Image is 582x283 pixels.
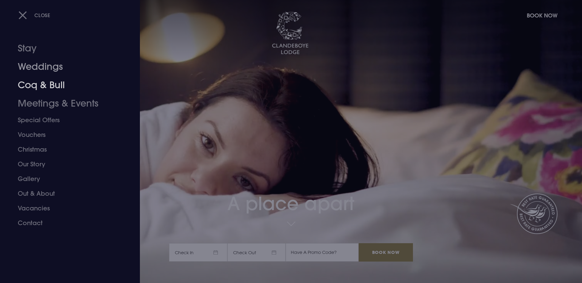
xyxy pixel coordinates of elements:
a: Out & About [18,186,115,201]
a: Coq & Bull [18,76,115,94]
button: Close [18,9,50,21]
a: Stay [18,39,115,58]
a: Contact [18,216,115,230]
a: Our Story [18,157,115,172]
span: Close [34,12,50,18]
a: Vacancies [18,201,115,216]
a: Meetings & Events [18,94,115,113]
a: Weddings [18,58,115,76]
a: Christmas [18,142,115,157]
a: Gallery [18,172,115,186]
a: Vouchers [18,127,115,142]
a: Special Offers [18,113,115,127]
